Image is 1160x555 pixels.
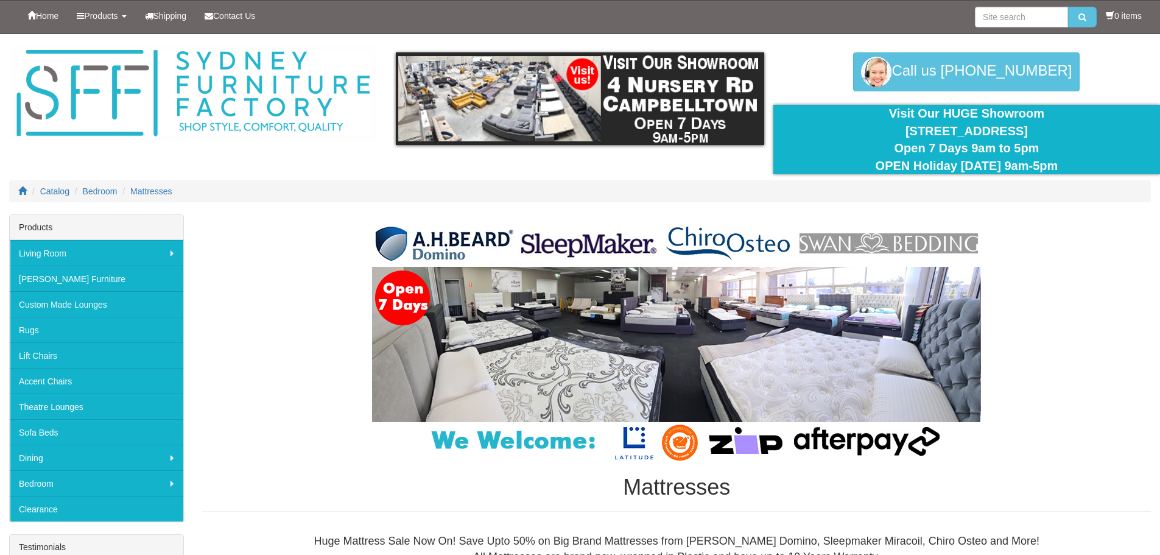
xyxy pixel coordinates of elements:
[10,342,183,368] a: Lift Chairs
[10,291,183,317] a: Custom Made Lounges
[1106,10,1142,22] li: 0 items
[975,7,1068,27] input: Site search
[10,215,183,240] div: Products
[18,1,68,31] a: Home
[136,1,196,31] a: Shipping
[10,445,183,470] a: Dining
[10,394,183,419] a: Theatre Lounges
[10,496,183,521] a: Clearance
[153,11,187,21] span: Shipping
[130,186,172,196] a: Mattresses
[372,221,981,463] img: Mattresses
[396,52,764,145] img: showroom.gif
[10,266,183,291] a: [PERSON_NAME] Furniture
[10,46,376,141] img: Sydney Furniture Factory
[36,11,58,21] span: Home
[84,11,118,21] span: Products
[68,1,135,31] a: Products
[40,186,69,196] a: Catalog
[782,105,1151,174] div: Visit Our HUGE Showroom [STREET_ADDRESS] Open 7 Days 9am to 5pm OPEN Holiday [DATE] 9am-5pm
[10,240,183,266] a: Living Room
[10,317,183,342] a: Rugs
[83,186,118,196] a: Bedroom
[10,470,183,496] a: Bedroom
[195,1,264,31] a: Contact Us
[10,419,183,445] a: Sofa Beds
[10,368,183,394] a: Accent Chairs
[213,11,255,21] span: Contact Us
[202,475,1151,500] h1: Mattresses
